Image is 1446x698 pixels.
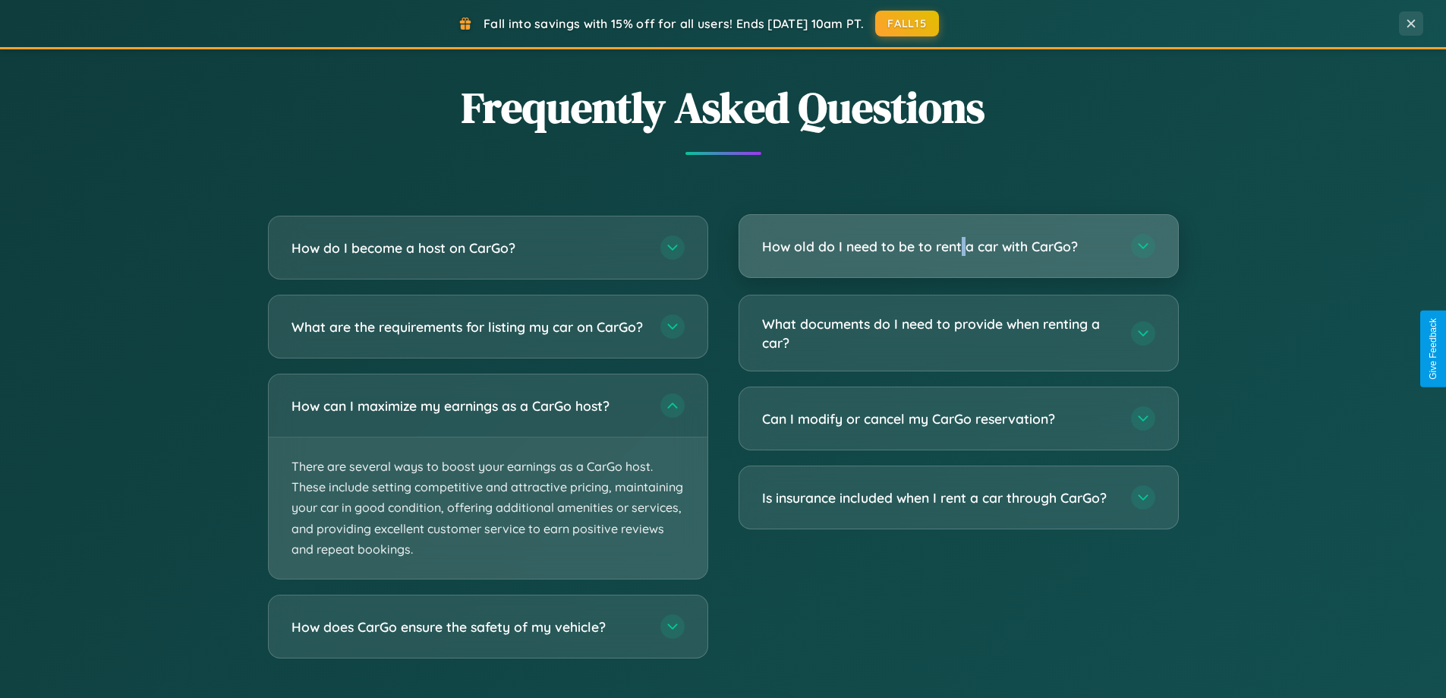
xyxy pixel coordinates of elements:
[269,437,707,579] p: There are several ways to boost your earnings as a CarGo host. These include setting competitive ...
[762,409,1116,428] h3: Can I modify or cancel my CarGo reservation?
[291,317,645,336] h3: What are the requirements for listing my car on CarGo?
[291,396,645,415] h3: How can I maximize my earnings as a CarGo host?
[762,237,1116,256] h3: How old do I need to be to rent a car with CarGo?
[268,78,1179,137] h2: Frequently Asked Questions
[291,238,645,257] h3: How do I become a host on CarGo?
[484,16,864,31] span: Fall into savings with 15% off for all users! Ends [DATE] 10am PT.
[762,488,1116,507] h3: Is insurance included when I rent a car through CarGo?
[875,11,939,36] button: FALL15
[1428,318,1438,380] div: Give Feedback
[762,314,1116,352] h3: What documents do I need to provide when renting a car?
[291,617,645,636] h3: How does CarGo ensure the safety of my vehicle?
